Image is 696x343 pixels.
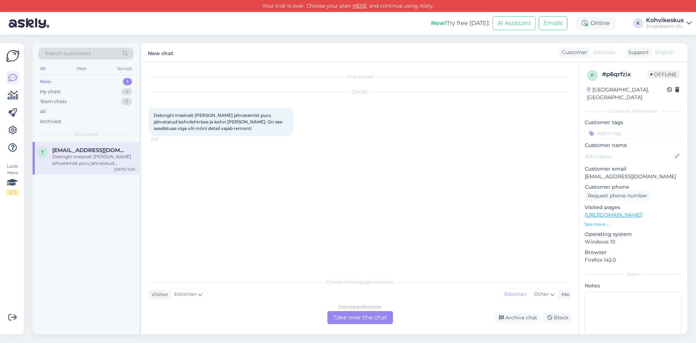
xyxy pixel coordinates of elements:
[114,167,135,172] div: [DATE] 9:29
[6,163,19,196] div: Look Here
[6,49,20,63] img: Askly Logo
[327,311,393,324] div: Take over the chat
[75,64,88,73] div: Web
[41,150,44,155] span: t
[40,78,51,85] div: New
[52,147,128,154] span: terask@hotmail.com
[116,64,133,73] div: Socials
[585,165,681,173] p: Customer email
[40,108,46,115] div: All
[593,49,616,56] span: Estonian
[646,17,692,29] a: KohvikeskusJoogiekspert OÜ
[585,221,681,228] p: See more ...
[40,88,61,95] div: My chats
[121,88,132,95] div: 4
[539,16,567,30] button: Emails
[494,313,540,323] div: Archive chat
[501,289,530,300] div: Estonian
[40,98,67,105] div: Team chats
[174,290,196,298] span: Estonian
[534,291,549,297] span: Other
[585,238,681,246] p: Windows 10
[633,18,643,28] div: K
[431,19,490,28] div: Try free [DATE]:
[646,23,684,29] div: Joogiekspert OÜ
[585,256,681,264] p: Firefox 142.0
[585,142,681,149] p: Customer name
[559,49,587,56] div: Customer
[585,183,681,191] p: Customer phone
[351,3,369,9] a: HERE
[339,304,382,310] div: Estonian to Estonian
[52,154,135,167] div: Delonghi masinalt [PERSON_NAME] jahvatamist puru jahvatatud kohvilehtrisse ja kohvi [PERSON_NAME]...
[149,291,168,298] div: Visitor
[625,49,649,56] div: Support
[587,86,667,101] div: [GEOGRAPHIC_DATA], [GEOGRAPHIC_DATA]
[74,131,98,138] span: New chats
[121,98,132,105] div: 0
[40,118,61,125] div: Archived
[585,282,681,290] p: Notes
[585,108,681,114] div: Customer information
[431,20,447,26] b: New!
[6,189,19,196] div: 2 / 3
[576,17,616,30] div: Online
[543,313,571,323] div: Block
[585,152,673,160] input: Add name
[38,64,47,73] div: All
[123,78,132,85] div: 1
[602,70,647,79] div: # p6qrfzix
[585,204,681,211] p: Visited pages
[585,191,650,201] div: Request phone number
[149,74,571,80] div: Chat started
[149,279,571,285] div: Choose the language and reply
[45,50,91,57] span: Search customers
[655,49,674,56] span: English
[585,271,681,278] div: Extra
[493,16,536,30] button: AI Assistant
[646,17,684,23] div: Kohvikeskus
[585,249,681,256] p: Browser
[559,291,569,298] div: Me
[151,136,178,142] span: 9:29
[148,48,173,57] label: New chat
[585,173,681,180] p: [EMAIL_ADDRESS][DOMAIN_NAME]
[149,89,571,95] div: [DATE]
[591,73,594,78] span: p
[585,230,681,238] p: Operating system
[585,128,681,139] input: Add a tag
[585,119,681,126] p: Customer tags
[647,70,679,78] span: Offline
[585,212,642,218] a: [URL][DOMAIN_NAME]
[154,113,283,131] span: Delonghi masinalt [PERSON_NAME] jahvatamist puru jahvatatud kohvilehtrisse ja kohvi [PERSON_NAME]...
